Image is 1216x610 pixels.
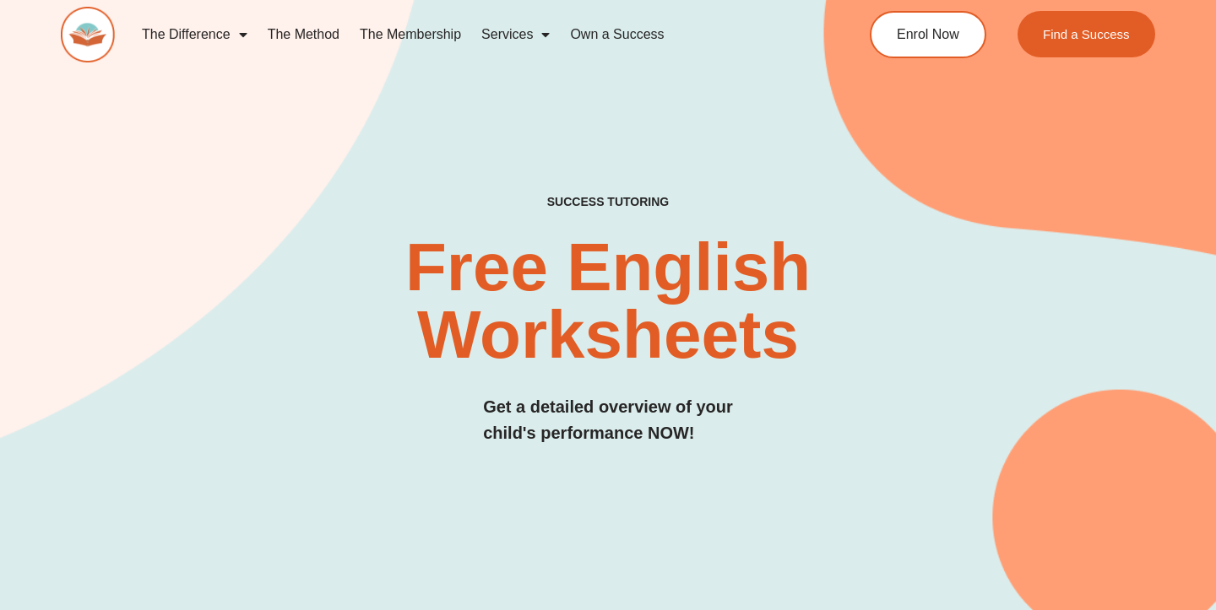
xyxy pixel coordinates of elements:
[1043,28,1130,40] span: Find a Success
[247,234,969,369] h2: Free English Worksheets​
[132,15,258,54] a: The Difference
[350,15,471,54] a: The Membership
[897,28,959,41] span: Enrol Now
[870,11,986,58] a: Enrol Now
[483,394,733,446] h3: Get a detailed overview of your child's performance NOW!
[1018,11,1155,57] a: Find a Success
[446,195,770,209] h4: SUCCESS TUTORING​
[560,15,674,54] a: Own a Success
[471,15,560,54] a: Services
[132,15,807,54] nav: Menu
[258,15,350,54] a: The Method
